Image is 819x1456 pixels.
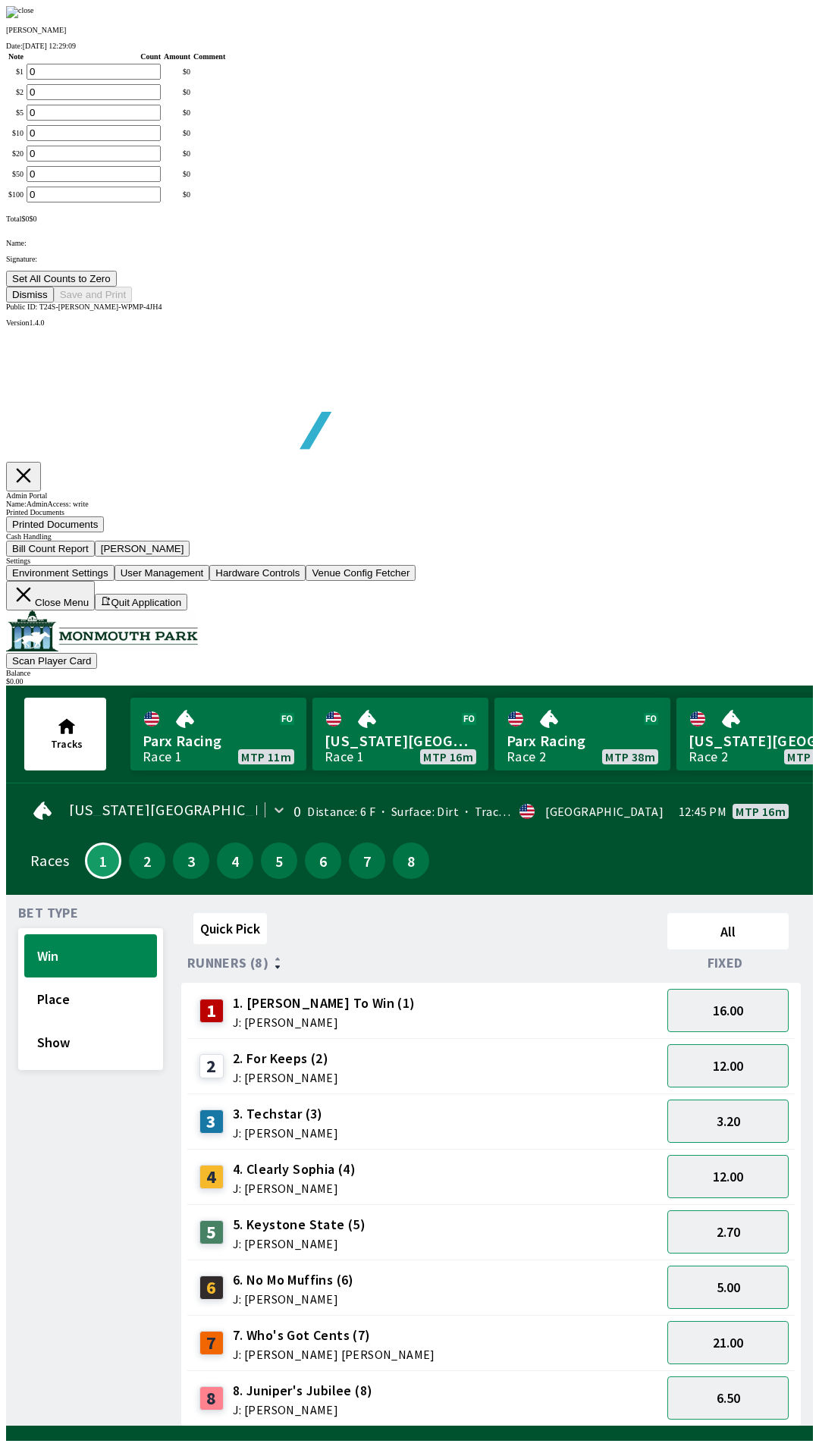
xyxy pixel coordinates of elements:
[69,804,296,816] span: [US_STATE][GEOGRAPHIC_DATA]
[209,565,306,581] button: Hardware Controls
[163,52,191,61] th: Amount
[423,751,473,763] span: MTP 16m
[305,843,341,879] button: 6
[193,52,226,61] th: Comment
[8,52,24,61] th: Note
[21,215,29,223] span: $ 0
[717,1112,740,1130] span: 3.20
[233,1326,435,1345] span: 7. Who's Got Cents (7)
[6,271,117,287] button: Set All Counts to Zero
[8,104,24,121] td: $ 5
[661,955,795,971] div: Fixed
[6,516,104,532] button: Printed Documents
[173,843,209,879] button: 3
[233,1104,338,1124] span: 3. Techstar (3)
[233,1270,354,1290] span: 6. No Mo Muffins (6)
[233,993,416,1013] span: 1. [PERSON_NAME] To Win (1)
[164,190,190,199] div: $ 0
[6,581,95,610] button: Close Menu
[736,805,786,817] span: MTP 16m
[6,541,95,557] button: Bill Count Report
[233,1072,338,1084] span: J: [PERSON_NAME]
[6,669,813,677] div: Balance
[164,108,190,117] div: $ 0
[6,318,813,327] div: Version 1.4.0
[667,1321,789,1364] button: 21.00
[30,855,69,867] div: Races
[265,855,293,866] span: 5
[164,67,190,76] div: $ 0
[233,1215,366,1235] span: 5. Keystone State (5)
[199,1386,224,1410] div: 8
[6,610,198,651] img: venue logo
[37,947,144,965] span: Win
[679,805,726,817] span: 12:45 PM
[261,843,297,879] button: 5
[507,751,546,763] div: Race 2
[309,855,337,866] span: 6
[667,1155,789,1198] button: 12.00
[307,804,375,819] span: Distance: 6 F
[26,52,162,61] th: Count
[689,751,728,763] div: Race 2
[199,1054,224,1078] div: 2
[667,913,789,949] button: All
[674,923,782,940] span: All
[90,857,116,864] span: 1
[6,255,813,263] p: Signature:
[8,63,24,80] td: $ 1
[23,42,76,50] span: [DATE] 12:29:09
[200,920,260,937] span: Quick Pick
[667,1210,789,1254] button: 2.70
[6,6,34,18] img: close
[325,751,364,763] div: Race 1
[241,751,291,763] span: MTP 11m
[85,843,121,879] button: 1
[325,731,476,751] span: [US_STATE][GEOGRAPHIC_DATA]
[199,999,224,1023] div: 1
[233,1049,338,1068] span: 2. For Keeps (2)
[187,957,268,969] span: Runners (8)
[6,303,813,311] div: Public ID:
[187,955,661,971] div: Runners (8)
[6,287,54,303] button: Dismiss
[115,565,210,581] button: User Management
[717,1279,740,1296] span: 5.00
[233,1016,416,1028] span: J: [PERSON_NAME]
[233,1182,356,1194] span: J: [PERSON_NAME]
[37,990,144,1008] span: Place
[233,1293,354,1305] span: J: [PERSON_NAME]
[217,843,253,879] button: 4
[199,1109,224,1134] div: 3
[353,855,381,866] span: 7
[6,532,813,541] div: Cash Handling
[312,698,488,770] a: [US_STATE][GEOGRAPHIC_DATA]Race 1MTP 16m
[667,1266,789,1309] button: 5.00
[667,1376,789,1420] button: 6.50
[708,957,743,969] span: Fixed
[667,989,789,1032] button: 16.00
[233,1159,356,1179] span: 4. Clearly Sophia (4)
[164,129,190,137] div: $ 0
[6,215,813,223] div: Total
[177,855,206,866] span: 3
[375,804,459,819] span: Surface: Dirt
[717,1389,740,1407] span: 6.50
[459,804,595,819] span: Track Condition: Good
[6,557,813,565] div: Settings
[8,83,24,101] td: $ 2
[713,1002,743,1019] span: 16.00
[133,855,162,866] span: 2
[293,805,301,817] div: 0
[24,977,157,1021] button: Place
[164,88,190,96] div: $ 0
[233,1127,338,1139] span: J: [PERSON_NAME]
[199,1220,224,1244] div: 5
[24,934,157,977] button: Win
[54,287,132,303] button: Save and Print
[233,1404,373,1416] span: J: [PERSON_NAME]
[29,215,36,223] span: $ 0
[6,508,813,516] div: Printed Documents
[6,26,813,34] p: [PERSON_NAME]
[6,239,813,247] p: Name:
